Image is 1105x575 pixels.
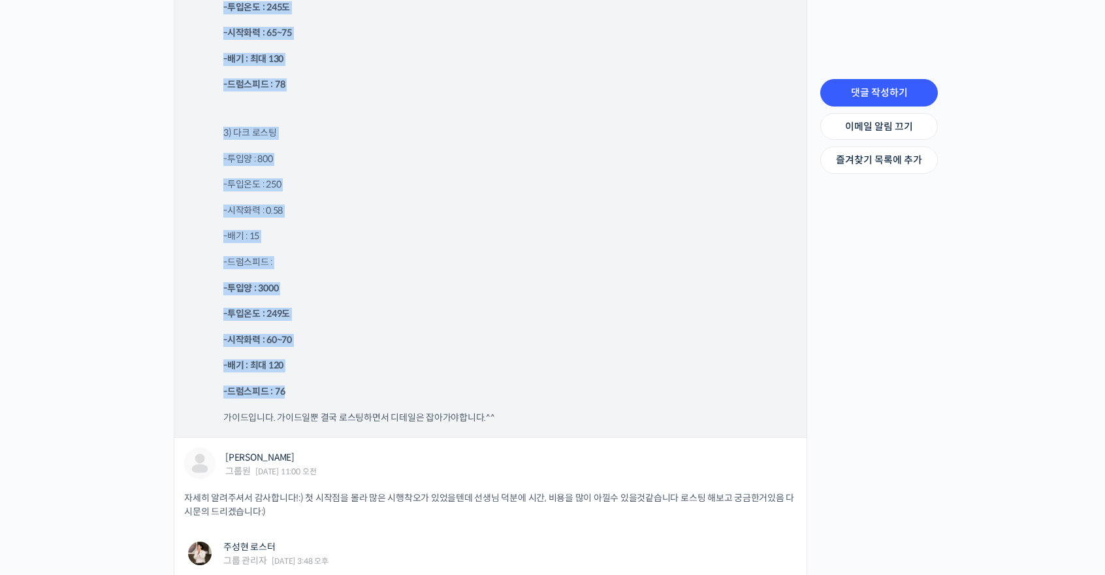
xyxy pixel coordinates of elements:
[820,79,938,107] a: 댓글 작성하기
[223,359,283,371] b: -배기 : 최대 120
[223,386,285,397] b: -드럼스피드 : 76
[223,205,784,218] p: -시작화력 : 0.58
[223,230,784,243] p: -배기 : 15
[223,412,784,425] p: 가이드입니다. 가이드일뿐 결국 로스팅하면서 디테일은 잡아가야합니다.^^
[168,414,251,447] a: 설정
[223,27,292,39] b: -시작화력 : 65~75
[184,542,216,565] a: "주성현 로스터"님 프로필 보기
[184,491,797,519] p: 자세히 알려주셔서 감사합니다!:) 첫 시작점을 몰라 많은 시행착오가 있었을텐데 선생님 덕분에 시간, 비용을 많이 아낄수 있을것같습니다 로스팅 해보고 궁금한거있음 다시문의 드리...
[820,113,938,140] a: 이메일 알림 끄기
[41,434,49,444] span: 홈
[223,153,784,166] p: -투입양 : 800
[225,452,295,463] a: [PERSON_NAME]
[223,53,283,65] b: -배기 : 최대 130
[120,435,135,445] span: 대화
[223,1,290,13] b: -투입온도 : 245도
[223,178,784,191] p: -투입온도 : 250
[223,256,784,269] p: -드럼스피드 :
[223,541,275,553] a: 주성현 로스터
[223,308,290,320] b: -투입온도 : 249도
[820,146,938,174] a: 즐겨찾기 목록에 추가
[184,448,216,479] a: "정재준"님 프로필 보기
[223,556,267,565] div: 그룹 관리자
[223,78,285,90] b: -드럼스피드 : 78
[255,468,316,476] span: [DATE] 11:00 오전
[223,127,784,140] p: 3) 다크 로스팅
[272,557,328,565] span: [DATE] 3:48 오후
[223,334,292,346] b: -시작화력 : 60~70
[86,414,168,447] a: 대화
[202,434,217,444] span: 설정
[225,467,250,476] div: 그룹원
[4,414,86,447] a: 홈
[223,282,278,294] b: -투입양 : 3000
